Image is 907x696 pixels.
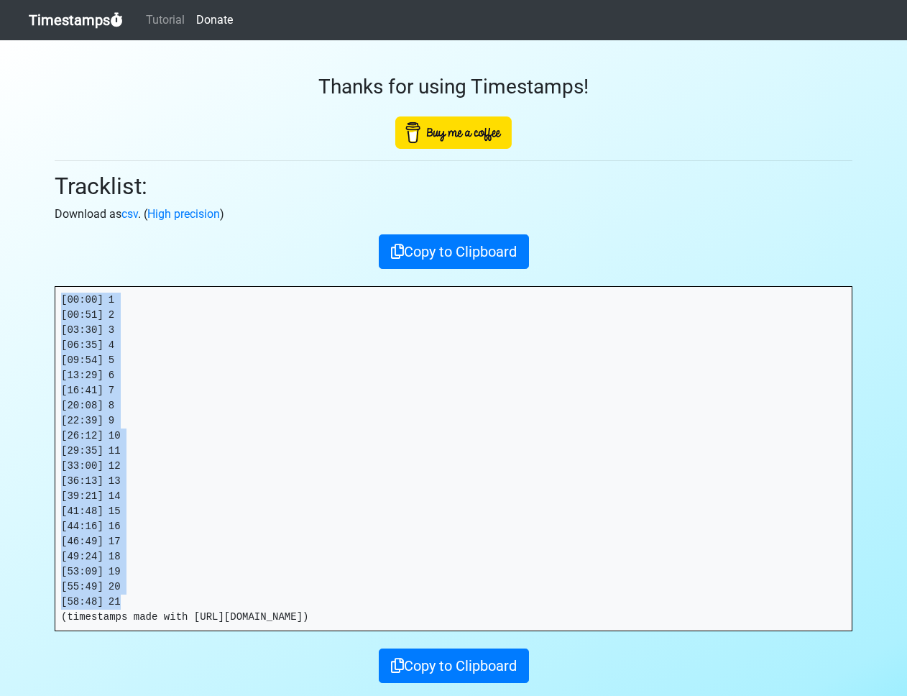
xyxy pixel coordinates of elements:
[140,6,190,35] a: Tutorial
[121,207,138,221] a: csv
[379,649,529,683] button: Copy to Clipboard
[395,116,512,149] img: Buy Me A Coffee
[55,173,852,200] h2: Tracklist:
[55,206,852,223] p: Download as . ( )
[55,287,852,631] pre: [00:00] 1 [00:51] 2 [03:30] 3 [06:35] 4 [09:54] 5 [13:29] 6 [16:41] 7 [20:08] 8 [22:39] 9 [26:12]...
[190,6,239,35] a: Donate
[379,234,529,269] button: Copy to Clipboard
[55,75,852,99] h3: Thanks for using Timestamps!
[147,207,220,221] a: High precision
[29,6,123,35] a: Timestamps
